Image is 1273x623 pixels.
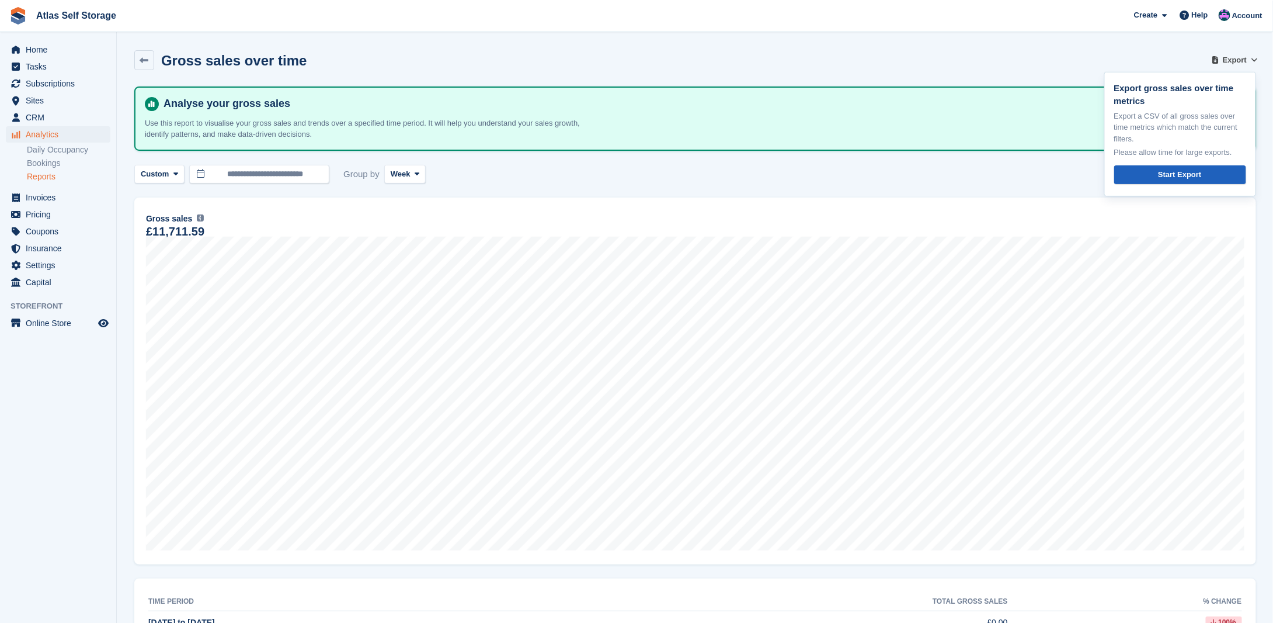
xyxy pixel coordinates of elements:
a: Start Export [1114,165,1246,185]
a: menu [6,206,110,223]
img: icon-info-grey-7440780725fd019a000dd9b08b2336e03edf1995a4989e88bcd33f0948082b44.svg [197,214,204,221]
span: Custom [141,168,169,180]
a: menu [6,126,110,143]
span: Account [1232,10,1262,22]
a: menu [6,223,110,240]
span: Sites [26,92,96,109]
span: Tasks [26,58,96,75]
span: Online Store [26,315,96,331]
span: Capital [26,274,96,290]
a: Preview store [96,316,110,330]
button: Export [1214,50,1256,70]
button: Week [384,165,426,184]
p: Export a CSV of all gross sales over time metrics which match the current filters. [1114,110,1246,145]
span: Subscriptions [26,75,96,92]
span: CRM [26,109,96,126]
img: Ryan Carroll [1219,9,1230,21]
h4: Analyse your gross sales [159,97,1246,110]
a: menu [6,58,110,75]
span: Pricing [26,206,96,223]
span: Gross sales [146,213,192,225]
span: Export [1223,54,1247,66]
span: Week [391,168,411,180]
th: Total gross sales [552,593,1008,611]
span: Insurance [26,240,96,257]
a: menu [6,240,110,257]
th: Time period [148,593,552,611]
a: menu [6,75,110,92]
a: menu [6,189,110,206]
a: Atlas Self Storage [32,6,121,25]
span: Group by [343,165,380,184]
span: Help [1192,9,1208,21]
div: £11,711.59 [146,227,204,237]
p: Please allow time for large exports. [1114,147,1246,158]
a: menu [6,41,110,58]
p: Use this report to visualise your gross sales and trends over a specified time period. It will he... [145,117,583,140]
span: Storefront [11,300,116,312]
a: menu [6,92,110,109]
span: Analytics [26,126,96,143]
span: Home [26,41,96,58]
a: menu [6,315,110,331]
span: Settings [26,257,96,274]
button: Custom [134,165,185,184]
a: menu [6,274,110,290]
span: Invoices [26,189,96,206]
a: menu [6,109,110,126]
th: % change [1008,593,1242,611]
div: Start Export [1158,169,1201,181]
span: Create [1134,9,1157,21]
a: Bookings [27,158,110,169]
p: Export gross sales over time metrics [1114,82,1246,108]
img: stora-icon-8386f47178a22dfd0bd8f6a31ec36ba5ce8667c1dd55bd0f319d3a0aa187defe.svg [9,7,27,25]
a: Reports [27,171,110,182]
a: Daily Occupancy [27,144,110,155]
span: Coupons [26,223,96,240]
a: menu [6,257,110,274]
h2: Gross sales over time [161,53,307,68]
